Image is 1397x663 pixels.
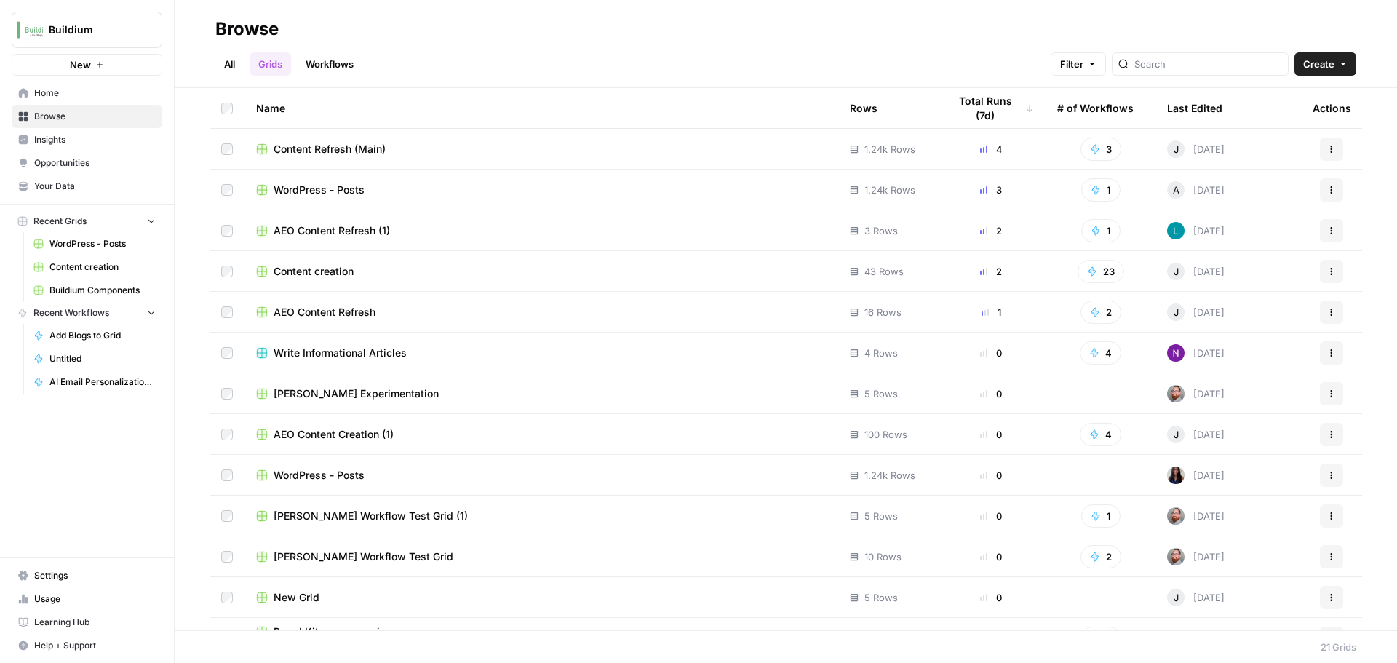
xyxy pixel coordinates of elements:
[1080,627,1121,650] button: 2
[27,347,162,370] a: Untitled
[34,133,156,146] span: Insights
[12,210,162,232] button: Recent Grids
[274,183,365,197] span: WordPress - Posts
[27,324,162,347] a: Add Blogs to Grid
[948,468,1034,483] div: 0
[256,624,827,652] a: Brand Kit preprocessingPreprocessing Docs
[250,52,291,76] a: Grids
[215,17,279,41] div: Browse
[256,427,827,442] a: AEO Content Creation (1)
[1134,57,1282,71] input: Search
[948,223,1034,238] div: 2
[33,306,109,319] span: Recent Workflows
[864,386,898,401] span: 5 Rows
[49,23,137,37] span: Buildium
[49,261,156,274] span: Content creation
[1167,303,1225,321] div: [DATE]
[1174,590,1179,605] span: J
[49,284,156,297] span: Buildium Components
[1080,423,1121,446] button: 4
[256,183,827,197] a: WordPress - Posts
[34,569,156,582] span: Settings
[49,237,156,250] span: WordPress - Posts
[864,223,898,238] span: 3 Rows
[948,346,1034,360] div: 0
[274,305,375,319] span: AEO Content Refresh
[1174,264,1179,279] span: J
[256,386,827,401] a: [PERSON_NAME] Experimentation
[948,386,1034,401] div: 0
[948,183,1034,197] div: 3
[1080,301,1121,324] button: 2
[1080,545,1121,568] button: 2
[1057,88,1134,128] div: # of Workflows
[1313,88,1351,128] div: Actions
[1174,305,1179,319] span: J
[256,346,827,360] a: Write Informational Articles
[12,54,162,76] button: New
[34,616,156,629] span: Learning Hub
[850,88,877,128] div: Rows
[1167,222,1225,239] div: [DATE]
[12,151,162,175] a: Opportunities
[1051,52,1106,76] button: Filter
[1167,140,1225,158] div: [DATE]
[12,12,162,48] button: Workspace: Buildium
[256,88,827,128] div: Name
[948,88,1034,128] div: Total Runs (7d)
[12,128,162,151] a: Insights
[1174,427,1179,442] span: J
[34,639,156,652] span: Help + Support
[1321,640,1356,654] div: 21 Grids
[864,183,915,197] span: 1.24k Rows
[274,386,439,401] span: [PERSON_NAME] Experimentation
[49,352,156,365] span: Untitled
[27,279,162,302] a: Buildium Components
[1167,88,1222,128] div: Last Edited
[12,634,162,657] button: Help + Support
[34,110,156,123] span: Browse
[256,142,827,156] a: Content Refresh (Main)
[256,590,827,605] a: New Grid
[948,142,1034,156] div: 4
[12,611,162,634] a: Learning Hub
[12,82,162,105] a: Home
[864,142,915,156] span: 1.24k Rows
[948,305,1034,319] div: 1
[70,57,91,72] span: New
[274,264,354,279] span: Content creation
[1173,183,1179,197] span: A
[948,427,1034,442] div: 0
[297,52,362,76] a: Workflows
[256,468,827,483] a: WordPress - Posts
[274,223,390,238] span: AEO Content Refresh (1)
[27,232,162,255] a: WordPress - Posts
[864,590,898,605] span: 5 Rows
[1167,630,1225,647] div: [DATE]
[1167,385,1225,402] div: [DATE]
[864,305,902,319] span: 16 Rows
[1167,344,1225,362] div: [DATE]
[34,592,156,606] span: Usage
[27,255,162,279] a: Content creation
[12,175,162,198] a: Your Data
[17,17,43,43] img: Buildium Logo
[274,624,392,639] span: Brand Kit preprocessing
[1167,507,1185,525] img: cprdzgm2hpa53le1i7bqtmwsgwbq
[1167,467,1225,484] div: [DATE]
[27,370,162,394] a: AI Email Personalization + Buyer Summary V2
[1060,57,1083,71] span: Filter
[864,264,904,279] span: 43 Rows
[274,468,365,483] span: WordPress - Posts
[1080,138,1121,161] button: 3
[34,180,156,193] span: Your Data
[274,142,386,156] span: Content Refresh (Main)
[256,223,827,238] a: AEO Content Refresh (1)
[34,156,156,170] span: Opportunities
[1078,260,1124,283] button: 23
[256,305,827,319] a: AEO Content Refresh
[215,52,244,76] a: All
[948,264,1034,279] div: 2
[1081,219,1121,242] button: 1
[1303,57,1334,71] span: Create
